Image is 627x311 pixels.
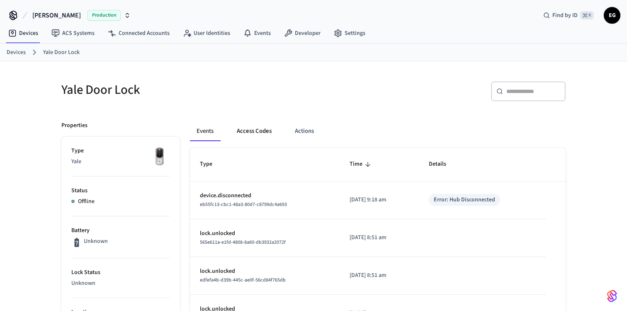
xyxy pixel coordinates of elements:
a: Developer [277,26,327,41]
span: Find by ID [552,11,578,20]
p: Battery [71,226,170,235]
p: lock.unlocked [200,267,330,276]
span: [PERSON_NAME] [32,10,81,20]
p: Properties [61,121,87,130]
div: Error: Hub Disconnected [434,196,495,204]
h5: Yale Door Lock [61,81,309,98]
p: Offline [78,197,95,206]
a: Settings [327,26,372,41]
a: User Identities [176,26,237,41]
p: device.disconnected [200,191,330,200]
button: Actions [288,121,321,141]
span: Production [87,10,121,21]
span: Type [200,158,223,171]
p: Lock Status [71,268,170,277]
span: eb55fc13-cbc1-48a3-80d7-c8799dc4a693 [200,201,287,208]
span: Time [350,158,373,171]
span: 565e611a-e1fd-4808-8a60-db3932a2072f [200,239,286,246]
span: edfefa4b-d39b-445c-ae0f-56cd84f765db [200,277,286,284]
p: [DATE] 9:18 am [350,196,409,204]
p: [DATE] 8:51 am [350,233,409,242]
a: Events [237,26,277,41]
div: Find by ID⌘ K [537,8,600,23]
a: Devices [2,26,45,41]
button: EG [604,7,620,24]
img: SeamLogoGradient.69752ec5.svg [607,289,617,303]
span: ⌘ K [580,11,594,20]
a: Devices [7,48,26,57]
a: Connected Accounts [101,26,176,41]
p: Yale [71,157,170,166]
p: Unknown [84,237,108,246]
span: Details [429,158,457,171]
a: ACS Systems [45,26,101,41]
p: Status [71,186,170,195]
button: Access Codes [230,121,278,141]
span: EG [605,8,620,23]
p: lock.unlocked [200,229,330,238]
a: Yale Door Lock [43,48,80,57]
p: Unknown [71,279,170,288]
p: [DATE] 8:51 am [350,271,409,280]
button: Events [190,121,220,141]
img: Yale Assure Touchscreen Wifi Smart Lock, Satin Nickel, Front [149,147,170,167]
div: ant example [190,121,566,141]
p: Type [71,147,170,155]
